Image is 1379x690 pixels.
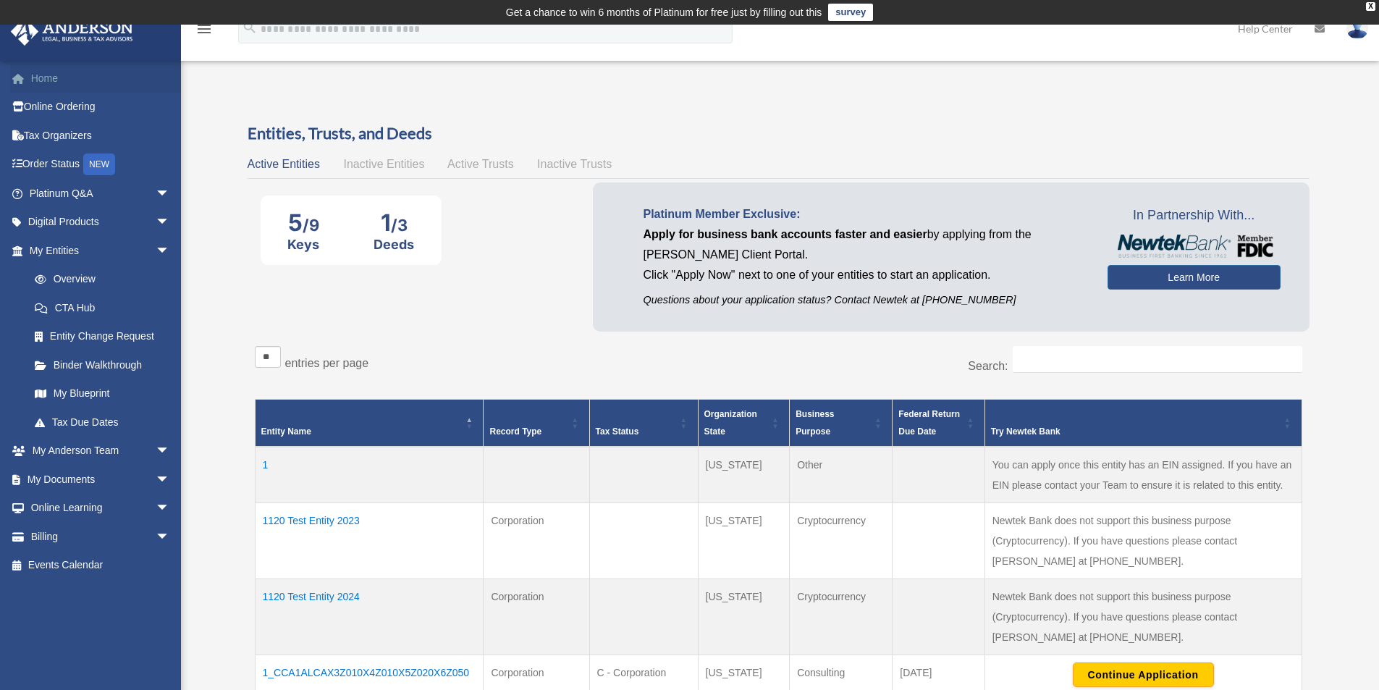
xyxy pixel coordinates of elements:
th: Tax Status: Activate to sort [589,400,698,447]
span: arrow_drop_down [156,208,185,237]
td: [US_STATE] [698,503,790,579]
a: Events Calendar [10,551,192,580]
span: /3 [391,216,408,235]
span: Record Type [489,426,541,437]
span: Inactive Trusts [537,158,612,170]
a: Online Ordering [10,93,192,122]
th: Federal Return Due Date: Activate to sort [893,400,984,447]
p: Platinum Member Exclusive: [644,204,1086,224]
span: Active Entities [248,158,320,170]
img: Anderson Advisors Platinum Portal [7,17,138,46]
a: menu [195,25,213,38]
span: /9 [303,216,319,235]
th: Entity Name: Activate to invert sorting [255,400,484,447]
label: entries per page [285,357,369,369]
span: Entity Name [261,426,311,437]
th: Organization State: Activate to sort [698,400,790,447]
div: Get a chance to win 6 months of Platinum for free just by filling out this [506,4,822,21]
i: search [242,20,258,35]
h3: Entities, Trusts, and Deeds [248,122,1310,145]
a: Overview [20,265,177,294]
td: Corporation [484,503,589,579]
span: In Partnership With... [1108,204,1281,227]
td: Newtek Bank does not support this business purpose (Cryptocurrency). If you have questions please... [984,579,1302,655]
a: Digital Productsarrow_drop_down [10,208,192,237]
a: Tax Organizers [10,121,192,150]
p: Questions about your application status? Contact Newtek at [PHONE_NUMBER] [644,291,1086,309]
span: arrow_drop_down [156,465,185,495]
a: Learn More [1108,265,1281,290]
span: arrow_drop_down [156,236,185,266]
a: Order StatusNEW [10,150,192,180]
td: 1120 Test Entity 2023 [255,503,484,579]
td: 1 [255,447,484,503]
span: Organization State [704,409,757,437]
a: Platinum Q&Aarrow_drop_down [10,179,192,208]
span: arrow_drop_down [156,522,185,552]
label: Search: [968,360,1008,372]
td: 1120 Test Entity 2024 [255,579,484,655]
a: survey [828,4,873,21]
div: Deeds [374,237,414,252]
td: Corporation [484,579,589,655]
a: Online Learningarrow_drop_down [10,494,192,523]
span: arrow_drop_down [156,179,185,209]
span: Federal Return Due Date [898,409,960,437]
p: Click "Apply Now" next to one of your entities to start an application. [644,265,1086,285]
th: Try Newtek Bank : Activate to sort [984,400,1302,447]
span: Inactive Entities [343,158,424,170]
a: Binder Walkthrough [20,350,185,379]
i: menu [195,20,213,38]
div: NEW [83,153,115,175]
div: Try Newtek Bank [991,423,1280,440]
span: Apply for business bank accounts faster and easier [644,228,927,240]
td: Cryptocurrency [790,503,893,579]
span: Tax Status [596,426,639,437]
div: close [1366,2,1375,11]
a: My Entitiesarrow_drop_down [10,236,185,265]
td: [US_STATE] [698,447,790,503]
a: Billingarrow_drop_down [10,522,192,551]
img: User Pic [1346,18,1368,39]
img: NewtekBankLogoSM.png [1115,235,1273,258]
th: Business Purpose: Activate to sort [790,400,893,447]
span: arrow_drop_down [156,494,185,523]
div: Keys [287,237,319,252]
span: Active Trusts [447,158,514,170]
a: My Documentsarrow_drop_down [10,465,192,494]
td: Cryptocurrency [790,579,893,655]
a: My Anderson Teamarrow_drop_down [10,437,192,466]
span: Business Purpose [796,409,834,437]
a: My Blueprint [20,379,185,408]
a: CTA Hub [20,293,185,322]
div: 1 [374,209,414,237]
td: [US_STATE] [698,579,790,655]
td: Other [790,447,893,503]
span: arrow_drop_down [156,437,185,466]
td: You can apply once this entity has an EIN assigned. If you have an EIN please contact your Team t... [984,447,1302,503]
a: Entity Change Request [20,322,185,351]
p: by applying from the [PERSON_NAME] Client Portal. [644,224,1086,265]
td: Newtek Bank does not support this business purpose (Cryptocurrency). If you have questions please... [984,503,1302,579]
div: 5 [287,209,319,237]
a: Tax Due Dates [20,408,185,437]
button: Continue Application [1073,662,1214,687]
a: Home [10,64,192,93]
th: Record Type: Activate to sort [484,400,589,447]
